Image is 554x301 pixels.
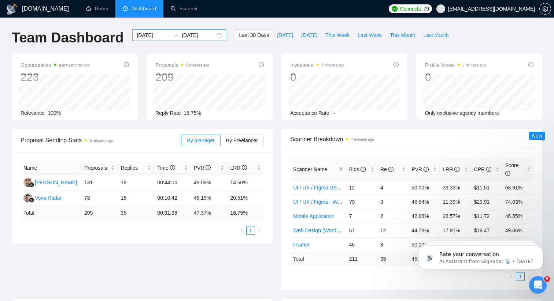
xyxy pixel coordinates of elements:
td: 131 [81,175,118,191]
td: 79 [346,195,377,209]
a: setting [539,6,551,12]
td: 28.57% [440,209,471,223]
span: Time [157,165,175,171]
td: 12 [346,180,377,195]
span: info-circle [454,167,459,172]
button: left [237,226,246,235]
span: user [438,6,443,11]
td: 16.75 % [227,206,264,220]
td: 46.84% [409,195,440,209]
span: info-circle [124,62,129,67]
li: 1 [246,226,255,235]
td: 68.91% [502,180,533,195]
td: 35 [377,252,409,266]
td: $29.91 [471,195,502,209]
time: 6 minutes ago [186,63,209,67]
td: 20.51% [227,191,264,206]
span: Invitations [290,61,344,69]
td: 17.91% [440,223,471,237]
td: 46.85% [502,209,533,223]
span: dashboard [123,6,128,11]
span: [DATE] [277,31,293,39]
div: 223 [21,70,90,84]
td: 2 [377,209,409,223]
td: $11.51 [471,180,502,195]
span: info-circle [259,62,264,67]
img: upwork-logo.png [392,6,398,12]
td: 00:44:06 [154,175,191,191]
span: By manager [187,138,214,143]
td: 49.06% [502,223,533,237]
button: Last Month [419,29,453,41]
div: 0 [425,70,486,84]
span: swap-right [173,32,179,38]
a: Mobile Application [293,213,335,219]
span: info-circle [170,165,175,170]
span: info-circle [528,62,533,67]
a: searchScanner [171,5,198,12]
td: Total [21,206,81,220]
a: Web Design (Wordpress | Framer) [293,227,371,233]
span: Connects: [400,5,422,13]
div: Vova Radar [35,194,62,202]
span: to [173,32,179,38]
td: 78 [81,191,118,206]
td: Total [290,252,346,266]
span: 16.75% [184,110,201,116]
button: Last Week [354,29,386,41]
span: info-circle [242,165,247,170]
span: Replies [121,164,146,172]
span: Acceptance Rate [290,110,329,116]
span: 79 [424,5,429,13]
span: info-circle [486,167,491,172]
span: CPR [474,166,491,172]
button: right [255,226,264,235]
td: 74.03% [502,195,533,209]
time: 7 minutes ago [321,63,344,67]
span: info-circle [388,167,394,172]
td: 35 [118,206,155,220]
img: logo [6,3,18,15]
button: This Month [386,29,419,41]
td: 47.37 % [191,206,228,220]
span: info-circle [394,62,399,67]
button: This Week [321,29,354,41]
span: LRR [443,166,459,172]
td: 11.39% [440,195,471,209]
iframe: Intercom live chat [529,276,547,294]
td: 50.00% [409,180,440,195]
a: UI / UX / Figma US Only [293,185,349,191]
td: 7 [346,209,377,223]
span: Last 30 Days [239,31,269,39]
td: 00:10:42 [154,191,191,206]
li: Next Page [255,226,264,235]
input: End date [182,31,215,39]
span: Scanner Name [293,166,327,172]
input: Start date [137,31,170,39]
div: 209 [155,70,209,84]
span: Only exclusive agency members [425,110,499,116]
a: AI[PERSON_NAME] [23,179,77,185]
td: 00:31:38 [154,206,191,220]
span: Reply Rate [155,110,181,116]
span: New [532,133,542,139]
th: Replies [118,161,155,175]
button: setting [539,3,551,15]
td: 8 [377,237,409,252]
td: 33.33% [440,180,471,195]
span: PVR [194,165,211,171]
a: Framer [293,242,310,248]
span: PVR [411,166,429,172]
span: filter [337,164,345,175]
td: 67 [346,223,377,237]
td: 16 [118,191,155,206]
span: info-circle [424,167,429,172]
span: Score [505,162,519,176]
th: Name [21,161,81,175]
span: Bids [349,166,366,172]
span: Proposals [84,164,110,172]
img: gigradar-bm.png [29,197,34,203]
